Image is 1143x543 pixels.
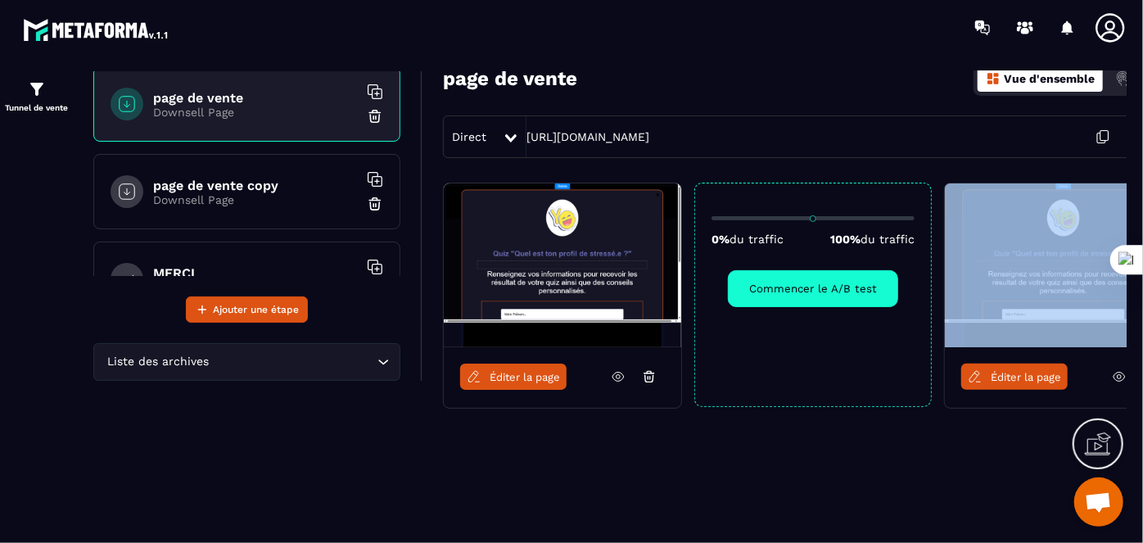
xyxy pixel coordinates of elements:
span: Éditer la page [490,371,560,383]
img: logo [23,15,170,44]
h6: page de vente [153,90,358,106]
p: Tunnel de vente [4,103,70,112]
img: formation [27,79,47,99]
a: formationformationTunnel de vente [4,67,70,124]
div: Search for option [93,343,400,381]
img: image [444,183,681,347]
img: trash [367,108,383,124]
h6: page de vente copy [153,178,358,193]
span: Liste des archives [104,353,213,371]
h6: MERCI [153,265,358,281]
input: Search for option [213,353,373,371]
a: Éditer la page [460,364,567,390]
button: Ajouter une étape [186,296,308,323]
a: [URL][DOMAIN_NAME] [526,130,649,143]
span: du traffic [861,233,915,246]
img: dashboard-orange.40269519.svg [986,71,1001,86]
p: 0% [712,233,784,246]
span: Ajouter une étape [213,301,299,318]
p: 100% [830,233,915,246]
span: Éditer la page [991,371,1061,383]
button: Commencer le A/B test [728,270,898,307]
span: du traffic [730,233,784,246]
p: Vue d'ensemble [1004,72,1095,85]
a: Ouvrir le chat [1074,477,1123,527]
h3: page de vente [443,67,577,90]
img: actions.d6e523a2.png [1115,71,1130,86]
p: Downsell Page [153,193,358,206]
img: trash [367,196,383,212]
p: Downsell Page [153,106,358,119]
a: Éditer la page [961,364,1068,390]
span: Direct [452,130,486,143]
